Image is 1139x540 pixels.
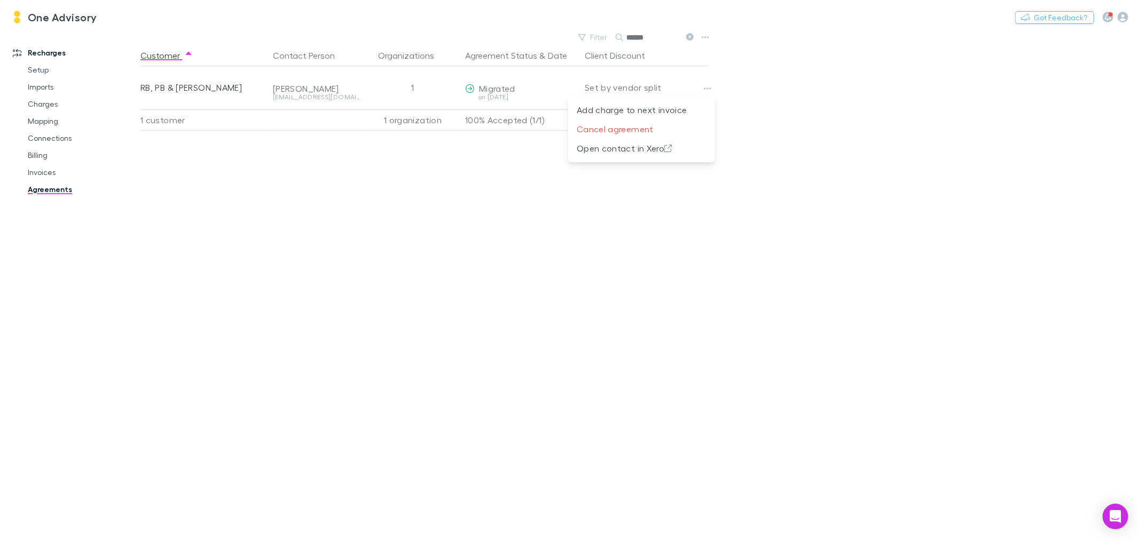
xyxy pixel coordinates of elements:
[568,139,715,158] li: Open contact in Xero
[1103,504,1128,529] div: Open Intercom Messenger
[577,142,706,155] p: Open contact in Xero
[568,142,715,152] a: Open contact in Xero
[568,100,715,120] li: Add charge to next invoice
[568,120,715,139] li: Cancel agreement
[577,104,706,116] p: Add charge to next invoice
[577,123,706,136] p: Cancel agreement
